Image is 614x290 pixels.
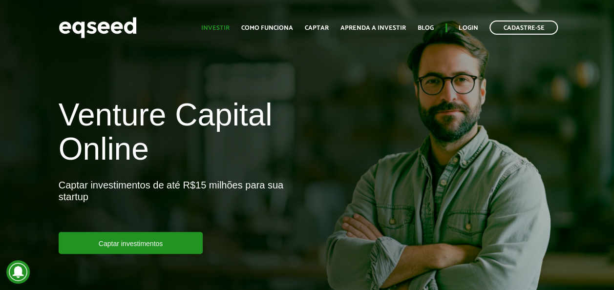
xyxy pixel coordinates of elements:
[459,25,478,31] a: Login
[241,25,293,31] a: Como funciona
[59,232,203,254] a: Captar investimentos
[340,25,406,31] a: Aprenda a investir
[489,21,558,35] a: Cadastre-se
[305,25,329,31] a: Captar
[59,179,300,232] p: Captar investimentos de até R$15 milhões para sua startup
[201,25,230,31] a: Investir
[59,98,300,171] h1: Venture Capital Online
[59,15,137,41] img: EqSeed
[418,25,434,31] a: Blog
